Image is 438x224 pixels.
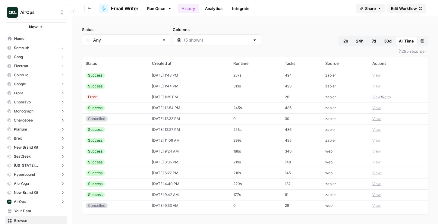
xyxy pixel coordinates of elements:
[281,157,322,168] td: 148
[14,136,22,141] span: Brex
[372,149,381,154] button: View
[5,170,67,179] button: Hyperbound
[14,145,38,150] span: New Brand Kit
[5,34,67,43] a: Home
[281,168,322,178] td: 145
[372,73,381,78] button: View
[14,118,33,123] span: Chargebee
[281,70,322,81] td: 494
[5,161,67,170] button: [US_STATE][GEOGRAPHIC_DATA]
[148,200,230,211] td: [DATE] 9:33 AM
[281,200,322,211] td: 29
[230,200,281,211] td: 0
[5,52,67,62] button: Gong
[5,134,67,143] button: Brex
[86,138,105,143] div: Success
[369,57,428,70] th: Actions
[281,103,322,113] td: 486
[86,94,99,100] div: Error
[372,214,381,219] button: View
[230,113,281,124] td: 0
[322,81,369,92] td: zapier
[230,168,281,178] td: 216s
[5,125,67,134] button: Plarium
[322,189,369,200] td: zapier
[339,36,352,46] button: 2h
[281,92,322,103] td: 261
[365,5,376,11] span: Share
[148,70,230,81] td: [DATE] 1:48 PM
[230,178,281,189] td: 220s
[372,94,381,100] button: View
[143,3,175,14] a: Run Once
[14,99,31,105] span: Unobravo
[5,143,67,152] button: New Brand Kit
[281,211,322,222] td: 132
[372,138,381,143] button: View
[372,170,381,176] button: View
[5,188,67,197] button: New Brand Kit
[14,208,65,214] span: Your Data
[5,107,67,116] button: Monograph
[14,190,38,195] span: New Brand Kit
[86,181,105,187] div: Success
[5,116,67,125] button: Chargebee
[281,178,322,189] td: 182
[387,4,426,13] a: Edit Workflow
[343,38,348,44] span: 2h
[82,27,170,33] label: Status
[5,152,67,161] button: SeatGeek
[230,211,281,222] td: 201s
[148,57,230,70] th: Created at
[5,206,67,216] a: Your Data
[14,163,58,168] span: [US_STATE][GEOGRAPHIC_DATA]
[322,113,369,124] td: zapier
[14,63,28,69] span: Fivetran
[5,62,67,71] button: Fivetran
[148,81,230,92] td: [DATE] 1:44 PM
[148,189,230,200] td: [DATE] 9:42 AM
[86,170,105,176] div: Success
[99,4,138,13] a: Email Writer
[86,127,105,132] div: Success
[322,168,369,178] td: web
[148,146,230,157] td: [DATE] 9:24 AM
[322,135,369,146] td: zapier
[86,192,105,197] div: Success
[372,203,381,208] button: View
[148,168,230,178] td: [DATE] 6:27 PM
[230,135,281,146] td: 299s
[148,178,230,189] td: [DATE] 4:40 PM
[14,181,29,186] span: Alo Yoga
[228,4,253,13] a: Integrate
[14,90,23,96] span: Front
[281,189,322,200] td: 91
[5,197,67,206] button: AirOps
[356,38,364,44] span: 24h
[86,203,108,208] div: Cancelled
[369,92,428,103] td: /
[5,80,67,89] button: Google
[322,178,369,189] td: zapier
[14,45,29,51] span: Semrush
[14,172,35,177] span: Hyperbound
[230,103,281,113] td: 245s
[372,105,381,111] button: View
[86,84,105,89] div: Success
[380,36,395,46] button: 30d
[82,46,428,57] span: (1285 records)
[7,200,11,204] img: yjux4x3lwinlft1ym4yif8lrli78
[322,146,369,157] td: web
[322,124,369,135] td: zapier
[281,57,322,70] th: Tasks
[230,57,281,70] th: Runtime
[230,124,281,135] td: 253s
[5,71,67,80] button: Coinrule
[14,199,26,204] span: AirOps
[372,127,381,132] button: View
[281,124,322,135] td: 486
[384,38,392,44] span: 30d
[322,70,369,81] td: zapier
[372,84,381,89] button: View
[14,36,65,41] span: Home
